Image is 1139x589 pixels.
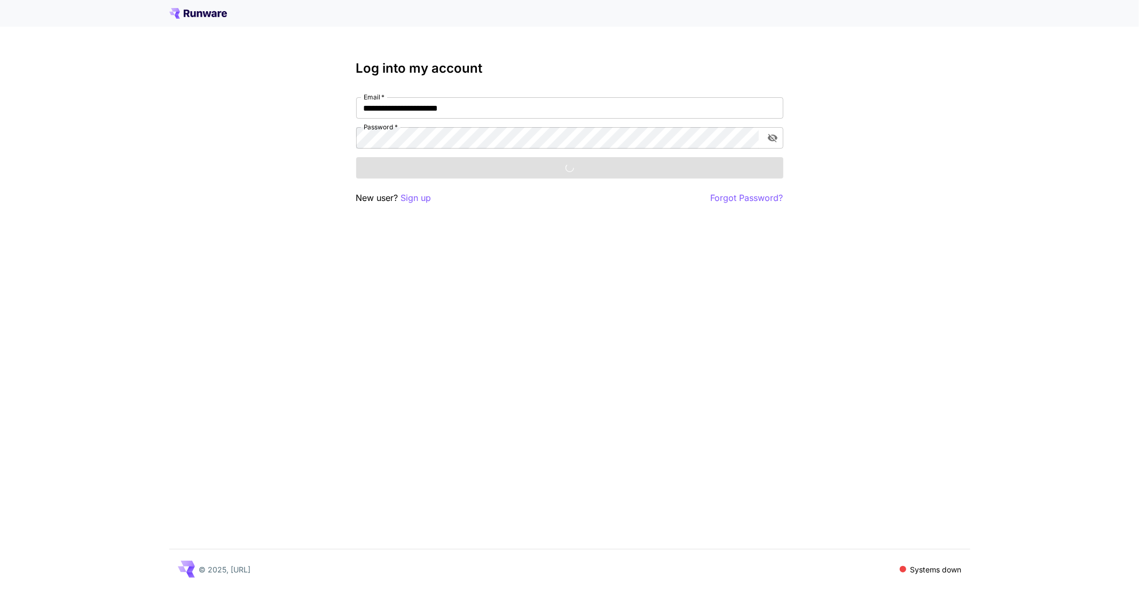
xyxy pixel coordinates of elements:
label: Password [364,122,398,131]
p: © 2025, [URL] [199,564,251,575]
p: New user? [356,191,431,205]
label: Email [364,92,384,102]
button: Forgot Password? [711,191,783,205]
button: Sign up [401,191,431,205]
h3: Log into my account [356,61,783,76]
button: toggle password visibility [763,128,782,148]
p: Systems down [910,564,962,575]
